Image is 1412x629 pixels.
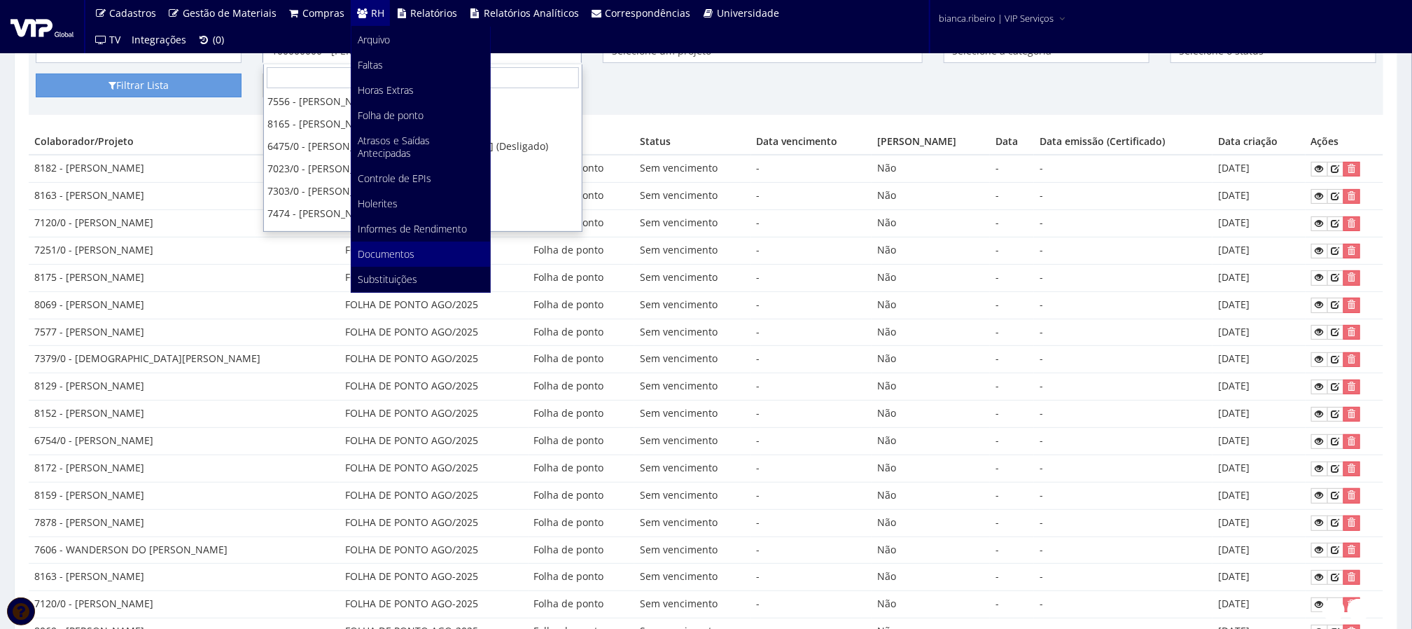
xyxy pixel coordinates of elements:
span: Controle de EPIs [358,172,432,185]
a: Faltas [351,53,490,78]
span: Arquivo [358,33,391,46]
span: Substituições [358,272,418,286]
td: Sem vencimento [634,155,750,182]
td: - [990,591,1034,618]
td: FOLHA DE PONTO AGO-2025 [340,591,529,618]
td: Folha de ponto [529,482,635,509]
td: - [1034,319,1212,346]
td: - [751,401,872,428]
td: Sem vencimento [634,428,750,455]
span: Compras [303,6,345,20]
td: 7577 - [PERSON_NAME] [29,319,340,346]
td: - [751,210,872,237]
td: [DATE] [1212,319,1305,346]
td: Folha de ponto [529,401,635,428]
td: FOLHA DE PONTO AGO-2025 [340,564,529,591]
th: Colaborador/Projeto [29,129,340,155]
td: Não [872,482,990,509]
td: - [751,291,872,319]
td: Sem vencimento [634,319,750,346]
img: logo [11,16,74,37]
td: FOLHA DE PONTO AGO/2025 [340,237,529,264]
td: Não [872,591,990,618]
td: - [1034,291,1212,319]
td: Não [872,291,990,319]
span: Horas Extras [358,83,414,97]
td: 7606 - WANDERSON DO [PERSON_NAME] [29,537,340,564]
span: Integrações [132,33,187,46]
td: Folha de ponto [529,291,635,319]
td: Sem vencimento [634,537,750,564]
td: FOLHA DE PONTO AGO/2025 [340,509,529,537]
span: Cadastros [110,6,157,20]
td: Folha de ponto [529,509,635,537]
td: - [751,346,872,373]
td: Não [872,237,990,264]
td: [DATE] [1212,264,1305,291]
td: Sem vencimento [634,210,750,237]
td: - [990,455,1034,482]
td: 8129 - [PERSON_NAME] [29,373,340,401]
td: Não [872,155,990,182]
a: Atrasos e Saídas Antecipadas [351,128,490,166]
li: 6475/0 - [PERSON_NAME][DEMOGRAPHIC_DATA] (Desligado) [264,135,582,158]
td: Folha de ponto [529,591,635,618]
td: FOLHA DE PONTO AGO/2025 [340,482,529,509]
td: [DATE] [1212,346,1305,373]
span: Relatórios Analíticos [484,6,579,20]
td: Não [872,455,990,482]
td: - [1034,183,1212,210]
td: - [990,482,1034,509]
th: [PERSON_NAME] [872,129,990,155]
td: - [990,264,1034,291]
td: Sem vencimento [634,401,750,428]
li: 8043 - [PERSON_NAME] (Desligado) [264,225,582,247]
span: (0) [213,33,224,46]
td: Não [872,564,990,591]
td: Folha de ponto [529,428,635,455]
td: Sem vencimento [634,591,750,618]
td: 7878 - [PERSON_NAME] [29,509,340,537]
td: 8159 - [PERSON_NAME] [29,482,340,509]
td: 8069 - [PERSON_NAME] [29,291,340,319]
td: 8172 - [PERSON_NAME] [29,455,340,482]
span: Folha de ponto [358,109,424,122]
td: 7251/0 - [PERSON_NAME] [29,237,340,264]
td: - [1034,428,1212,455]
li: 7023/0 - [PERSON_NAME] (Desligado) [264,158,582,180]
td: [DATE] [1212,455,1305,482]
td: Não [872,428,990,455]
td: FOLHA DE PONTO AGO/2025 [340,346,529,373]
td: [DATE] [1212,401,1305,428]
td: - [990,291,1034,319]
th: Data vencimento [751,129,872,155]
a: Informes de Rendimento [351,216,490,242]
td: 8152 - [PERSON_NAME] [29,401,340,428]
a: Horas Extras [351,78,490,103]
a: Substituições [351,267,490,292]
td: - [1034,237,1212,264]
th: Data [990,129,1034,155]
td: - [751,482,872,509]
td: Não [872,346,990,373]
td: 8175 - [PERSON_NAME] [29,264,340,291]
a: Folha de ponto [351,103,490,128]
td: 8163 - [PERSON_NAME] [29,183,340,210]
span: TV [110,33,121,46]
span: Correspondências [606,6,691,20]
td: - [751,537,872,564]
td: [DATE] [1212,482,1305,509]
li: 7303/0 - [PERSON_NAME] (Desligado) [264,180,582,202]
td: FOLHA DE PONTO AGO/2025 [340,401,529,428]
td: - [1034,401,1212,428]
span: Informes de Rendimento [358,222,468,235]
td: - [990,428,1034,455]
td: - [751,373,872,401]
td: Folha de ponto [529,237,635,264]
td: - [990,319,1034,346]
span: Documentos [358,247,415,261]
td: - [990,183,1034,210]
td: - [990,210,1034,237]
li: 7474 - [PERSON_NAME] (Ativo) [264,202,582,225]
td: Não [872,319,990,346]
